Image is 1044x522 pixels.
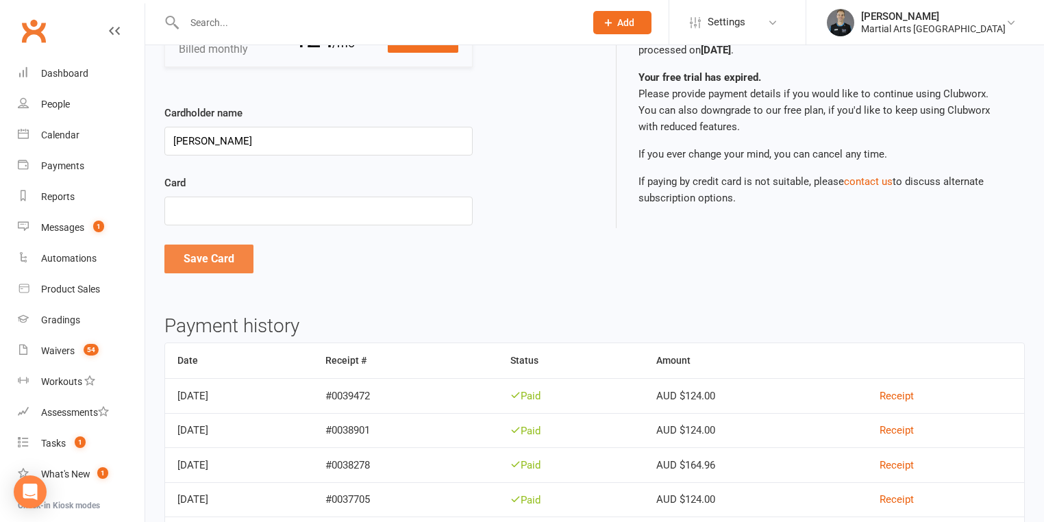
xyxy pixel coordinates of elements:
td: Paid [498,447,644,482]
input: Search... [180,13,575,32]
a: Assessments [18,397,145,428]
td: [DATE] [165,447,313,482]
b: [DATE] [701,44,731,56]
h3: Payment history [164,316,1025,337]
td: [DATE] [165,378,313,413]
a: What's New1 [18,459,145,490]
a: Tasks 1 [18,428,145,459]
a: Waivers 54 [18,336,145,366]
button: Add [593,11,651,34]
th: Amount [644,343,867,378]
div: Gradings [41,314,80,325]
a: Receipt [880,424,914,436]
button: Save Card [164,245,253,273]
a: Workouts [18,366,145,397]
th: Status [498,343,644,378]
iframe: Secure card payment input frame [173,206,464,217]
td: #0039472 [313,378,497,413]
a: Reports [18,182,145,212]
td: #0038901 [313,413,497,448]
td: [DATE] [165,413,313,448]
div: Automations [41,253,97,264]
div: Workouts [41,376,82,387]
p: Please provide payment details if you would like to continue using Clubworx. You can also downgra... [638,69,1003,135]
span: 1 [75,436,86,448]
a: Product Sales [18,274,145,305]
a: Receipt [880,459,914,471]
div: Martial Arts [GEOGRAPHIC_DATA] [861,23,1006,35]
td: Paid [498,413,644,448]
td: AUD $124.00 [644,413,867,448]
td: AUD $124.00 [644,482,867,517]
span: 1 [97,467,108,479]
a: contact us [844,175,893,188]
div: Calendar [41,129,79,140]
p: If you ever change your mind, you can cancel any time. [638,146,1003,162]
span: /mo [332,36,355,50]
div: Reports [41,191,75,202]
td: #0038278 [313,447,497,482]
span: Add [617,17,634,28]
a: Automations [18,243,145,274]
label: Card [164,175,186,191]
div: Tasks [41,438,66,449]
label: Cardholder name [164,105,243,121]
td: AUD $164.96 [644,447,867,482]
a: Clubworx [16,14,51,48]
div: Waivers [41,345,75,356]
a: Calendar [18,120,145,151]
td: Paid [498,378,644,413]
div: Open Intercom Messenger [14,475,47,508]
img: thumb_image1519078796.png [827,9,854,36]
th: Date [165,343,313,378]
th: Receipt # [313,343,497,378]
td: [DATE] [165,482,313,517]
div: Dashboard [41,68,88,79]
a: People [18,89,145,120]
div: People [41,99,70,110]
td: Paid [498,482,644,517]
a: Receipt [880,493,914,506]
div: Payments [41,160,84,171]
div: Messages [41,222,84,233]
div: Product Sales [41,284,100,295]
a: Messages 1 [18,212,145,243]
span: 1 [93,221,104,232]
a: Dashboard [18,58,145,89]
span: 54 [84,344,99,356]
td: #0037705 [313,482,497,517]
a: Gradings [18,305,145,336]
span: Settings [708,7,745,38]
a: Receipt [880,390,914,402]
p: If paying by credit card is not suitable, please to discuss alternate subscription options. [638,173,1003,206]
div: Assessments [41,407,109,418]
div: What's New [41,469,90,480]
div: [PERSON_NAME] [861,10,1006,23]
td: AUD $124.00 [644,378,867,413]
b: Your free trial has expired. [638,71,761,84]
a: Payments [18,151,145,182]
